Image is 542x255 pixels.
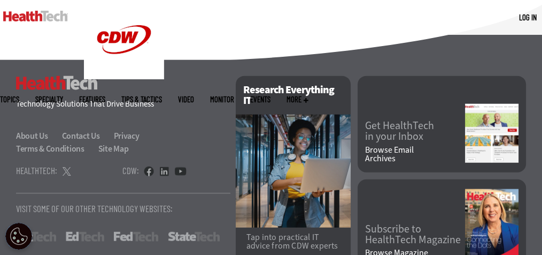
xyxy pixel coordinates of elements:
[16,166,57,175] h4: HealthTech:
[3,11,68,21] img: Home
[365,146,465,163] a: Browse EmailArchives
[5,223,32,250] button: Open Preferences
[519,12,537,23] div: User menu
[246,233,340,250] p: Tap into practical IT advice from CDW experts
[250,95,270,103] a: Events
[114,130,152,141] a: Privacy
[287,95,308,103] span: More
[114,232,158,242] a: FedTech
[365,121,465,142] a: Get HealthTechin your Inbox
[62,130,112,141] a: Contact Us
[465,104,518,163] img: newsletter screenshot
[122,166,138,175] h4: CDW:
[168,232,220,242] a: StateTech
[98,143,129,154] a: Site Map
[66,232,104,242] a: EdTech
[16,232,56,242] a: BizTech
[16,204,230,213] p: Visit Some Of Our Other Technology Websites:
[79,95,105,103] a: Features
[210,95,234,103] a: MonITor
[5,223,32,250] div: Cookie Settings
[365,224,465,245] a: Subscribe toHealthTech Magazine
[16,143,97,154] a: Terms & Conditions
[84,71,164,82] a: CDW
[178,95,194,103] a: Video
[35,95,63,103] span: Specialty
[16,130,60,141] a: About Us
[519,12,537,22] a: Log in
[121,95,162,103] a: Tips & Tactics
